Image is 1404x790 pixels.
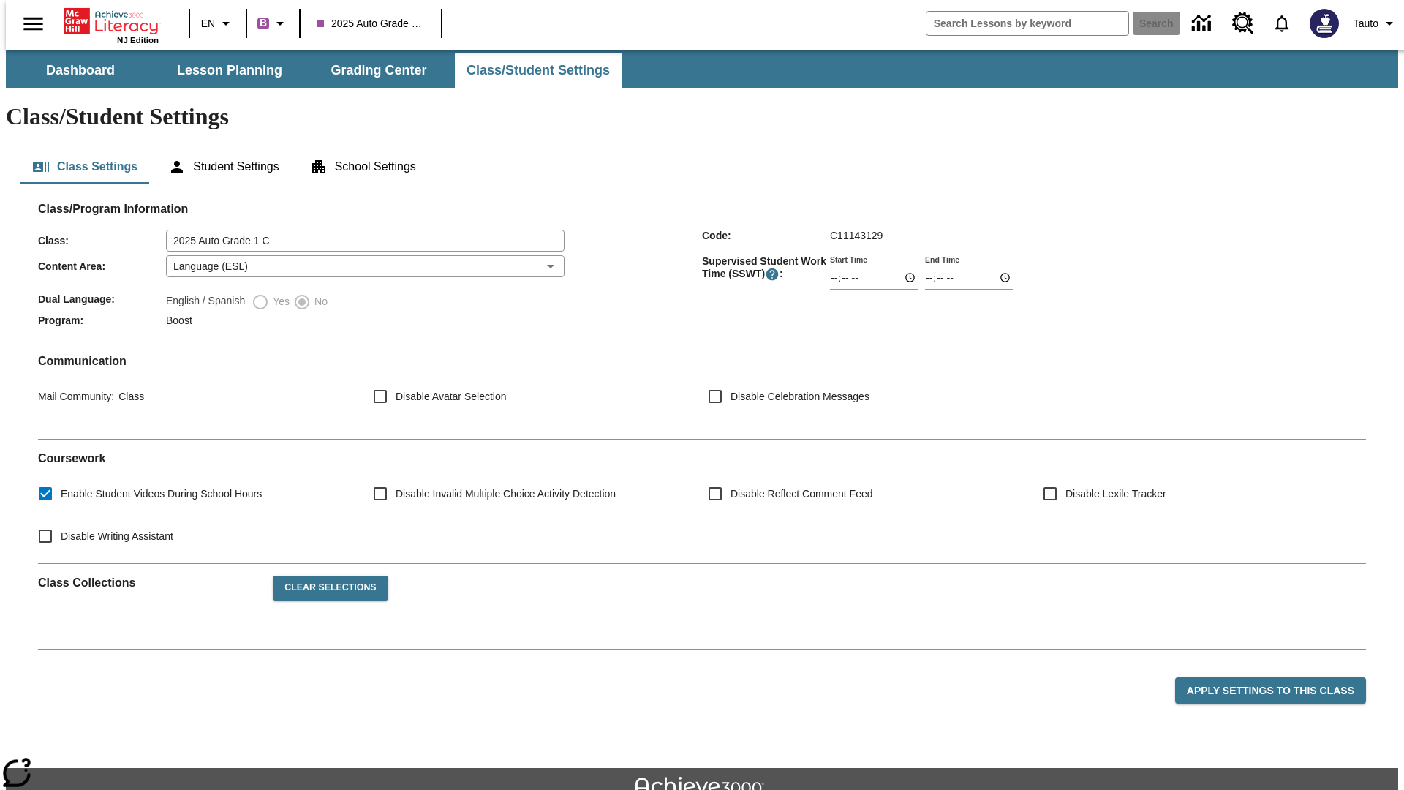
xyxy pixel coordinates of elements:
[252,10,295,37] button: Boost Class color is purple. Change class color
[6,50,1398,88] div: SubNavbar
[396,486,616,502] span: Disable Invalid Multiple Choice Activity Detection
[731,486,873,502] span: Disable Reflect Comment Feed
[1183,4,1223,44] a: Data Center
[166,315,192,326] span: Boost
[166,255,565,277] div: Language (ESL)
[311,294,328,309] span: No
[38,354,1366,368] h2: Communication
[6,103,1398,130] h1: Class/Student Settings
[1263,4,1301,42] a: Notifications
[830,230,883,241] span: C11143129
[702,255,830,282] span: Supervised Student Work Time (SSWT) :
[1348,10,1404,37] button: Profile/Settings
[156,149,290,184] button: Student Settings
[114,391,144,402] span: Class
[201,16,215,31] span: EN
[1223,4,1263,43] a: Resource Center, Will open in new tab
[38,564,1366,637] div: Class Collections
[61,486,262,502] span: Enable Student Videos During School Hours
[331,62,426,79] span: Grading Center
[156,53,303,88] button: Lesson Planning
[306,53,452,88] button: Grading Center
[731,389,869,405] span: Disable Celebration Messages
[177,62,282,79] span: Lesson Planning
[64,5,159,45] div: Home
[7,53,154,88] button: Dashboard
[38,235,166,247] span: Class :
[117,36,159,45] span: NJ Edition
[467,62,610,79] span: Class/Student Settings
[38,293,166,305] span: Dual Language :
[1175,677,1366,704] button: Apply Settings to this Class
[765,267,780,282] button: Supervised Student Work Time is the timeframe when students can take LevelSet and when lessons ar...
[269,294,290,309] span: Yes
[38,315,166,326] span: Program :
[273,576,388,601] button: Clear Selections
[46,62,115,79] span: Dashboard
[38,260,166,272] span: Content Area :
[396,389,507,405] span: Disable Avatar Selection
[12,2,55,45] button: Open side menu
[38,217,1366,330] div: Class/Program Information
[38,391,114,402] span: Mail Community :
[6,53,623,88] div: SubNavbar
[166,230,565,252] input: Class
[260,14,267,32] span: B
[926,12,1128,35] input: search field
[166,293,245,311] label: English / Spanish
[61,529,173,544] span: Disable Writing Assistant
[38,354,1366,427] div: Communication
[1301,4,1348,42] button: Select a new avatar
[20,149,1384,184] div: Class/Student Settings
[1310,9,1339,38] img: Avatar
[38,202,1366,216] h2: Class/Program Information
[64,7,159,36] a: Home
[455,53,622,88] button: Class/Student Settings
[38,576,261,590] h2: Class Collections
[38,451,1366,552] div: Coursework
[830,254,867,265] label: Start Time
[925,254,959,265] label: End Time
[317,16,425,31] span: 2025 Auto Grade 1 C
[1354,16,1378,31] span: Tauto
[195,10,241,37] button: Language: EN, Select a language
[702,230,830,241] span: Code :
[38,451,1366,465] h2: Course work
[298,149,428,184] button: School Settings
[20,149,149,184] button: Class Settings
[1065,486,1166,502] span: Disable Lexile Tracker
